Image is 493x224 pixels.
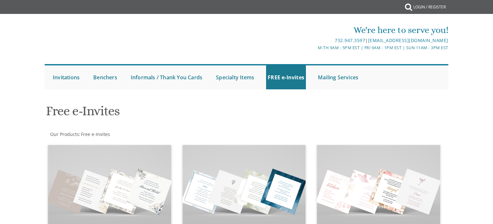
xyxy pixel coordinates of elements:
a: FREE e-Invites [266,65,306,89]
span: Free e-Invites [81,131,110,137]
a: Our Products [50,131,79,137]
a: 732.947.3597 [335,37,365,43]
a: Mailing Services [316,65,360,89]
div: | [180,37,448,44]
div: : [45,131,247,138]
a: Invitations [51,65,81,89]
div: We're here to serve you! [180,24,448,37]
a: Free e-Invites [80,131,110,137]
a: [EMAIL_ADDRESS][DOMAIN_NAME] [368,37,448,43]
h1: Free e-Invites [46,104,310,123]
a: Benchers [92,65,119,89]
a: Specialty Items [214,65,256,89]
a: Informals / Thank You Cards [129,65,204,89]
div: M-Th 9am - 5pm EST | Fri 9am - 1pm EST | Sun 11am - 3pm EST [180,44,448,51]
